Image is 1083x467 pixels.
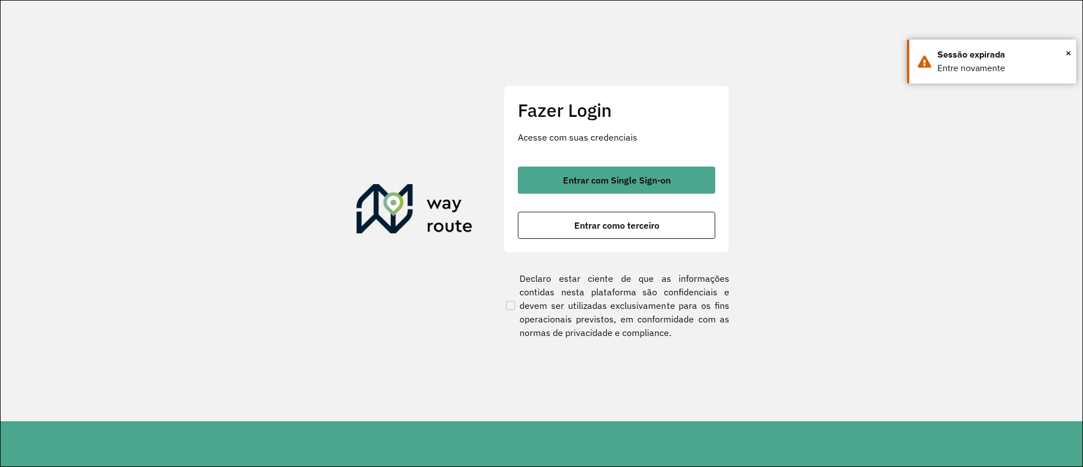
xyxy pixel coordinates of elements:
p: Acesse com suas credenciais [518,130,715,144]
div: Entre novamente [937,62,1068,75]
button: Close [1066,45,1071,62]
h2: Fazer Login [518,99,715,121]
button: button [518,167,715,194]
button: button [518,212,715,239]
span: × [1066,45,1071,62]
img: Roteirizador AmbevTech [356,184,473,238]
div: Sessão expirada [937,48,1068,62]
span: Entrar como terceiro [574,221,659,230]
span: Entrar com Single Sign-on [563,176,671,185]
label: Declaro estar ciente de que as informações contidas nesta plataforma são confidenciais e devem se... [504,272,729,339]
